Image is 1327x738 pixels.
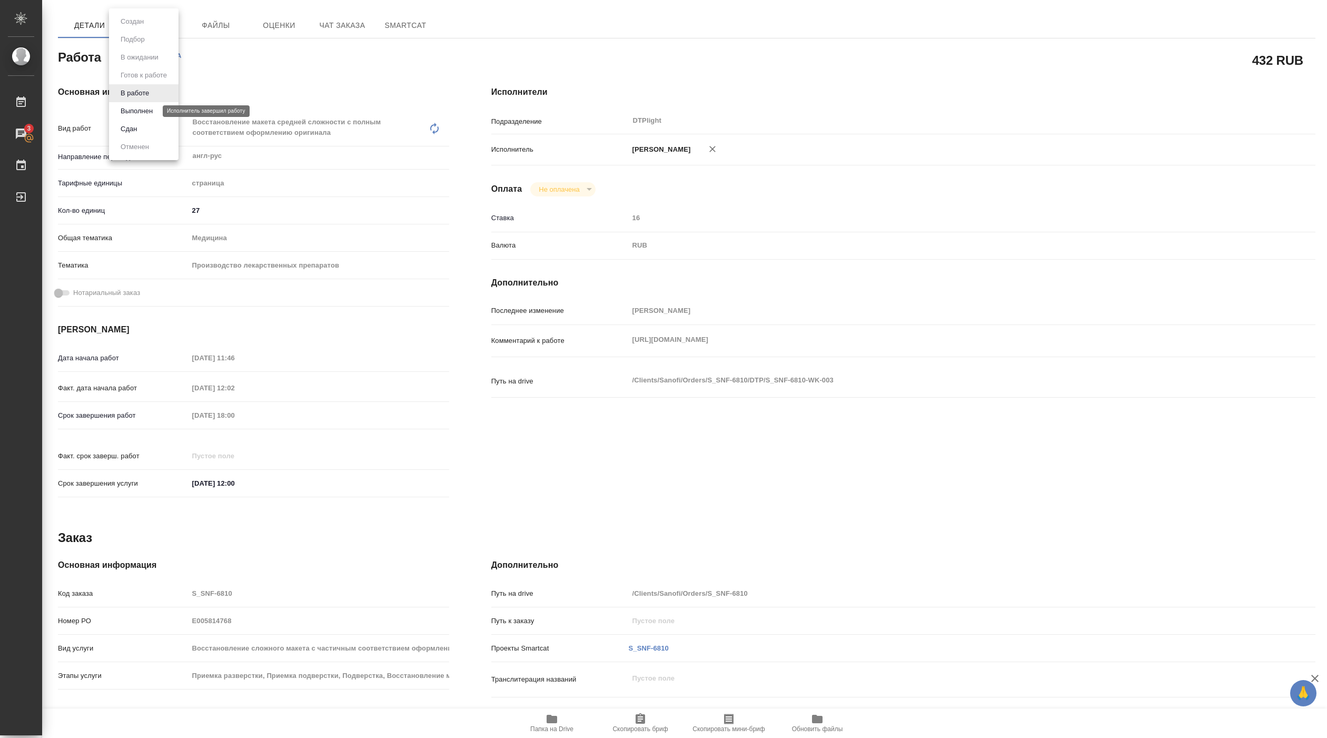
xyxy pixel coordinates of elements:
button: В ожидании [117,52,162,63]
button: Выполнен [117,105,156,117]
button: Создан [117,16,147,27]
button: В работе [117,87,152,99]
button: Отменен [117,141,152,153]
button: Подбор [117,34,148,45]
button: Сдан [117,123,140,135]
button: Готов к работе [117,70,170,81]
